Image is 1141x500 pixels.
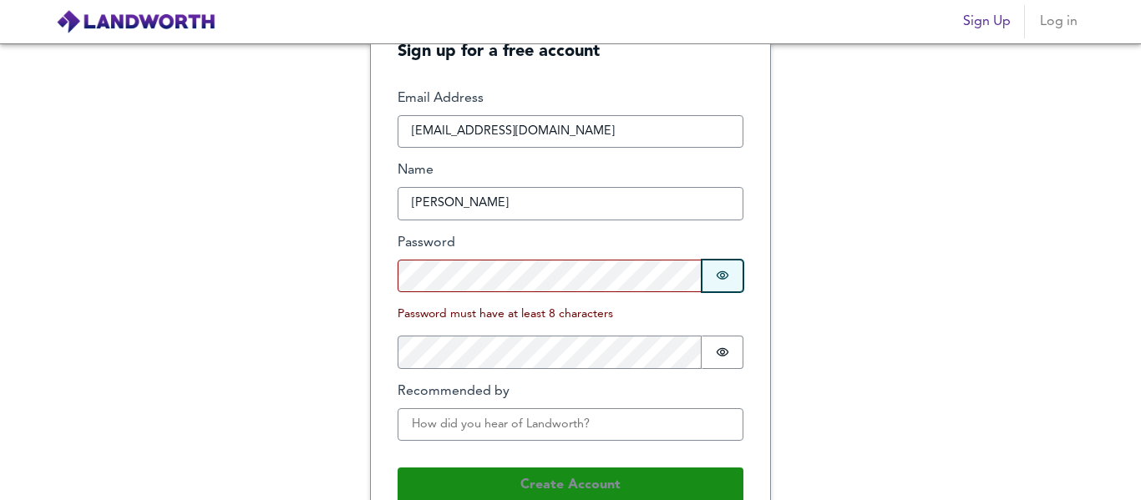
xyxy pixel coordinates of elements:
button: Show password [702,336,743,369]
span: Log in [1038,10,1078,33]
label: Recommended by [398,382,743,402]
button: Sign Up [956,5,1017,38]
label: Name [398,161,743,180]
button: Show password [702,260,743,293]
input: How can we reach you? [398,115,743,149]
p: Password must have at least 8 characters [398,306,743,322]
label: Email Address [398,89,743,109]
button: Log in [1032,5,1085,38]
label: Password [398,234,743,253]
input: How did you hear of Landworth? [398,408,743,442]
img: logo [56,9,216,34]
input: What should we call you? [398,187,743,220]
span: Sign Up [963,10,1011,33]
